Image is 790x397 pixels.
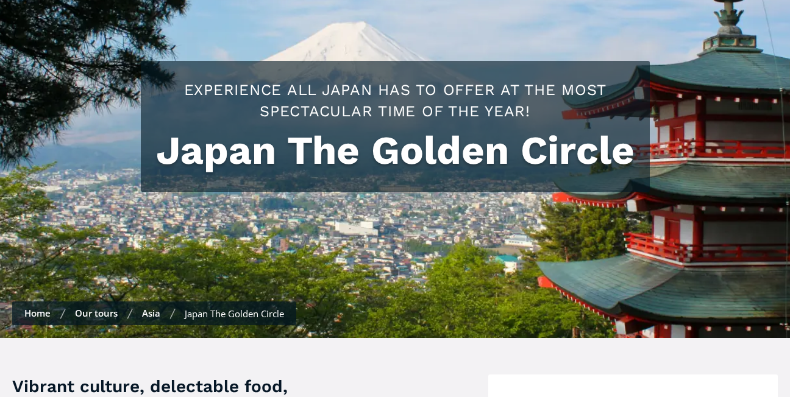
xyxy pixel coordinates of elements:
a: Asia [142,307,160,319]
h1: Japan The Golden Circle [153,128,638,174]
h2: Experience all Japan has to offer at the most spectacular time of the year! [153,79,638,122]
div: Japan The Golden Circle [185,307,284,320]
a: Home [24,307,51,319]
nav: Breadcrumbs [12,301,296,325]
a: Our tours [75,307,118,319]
